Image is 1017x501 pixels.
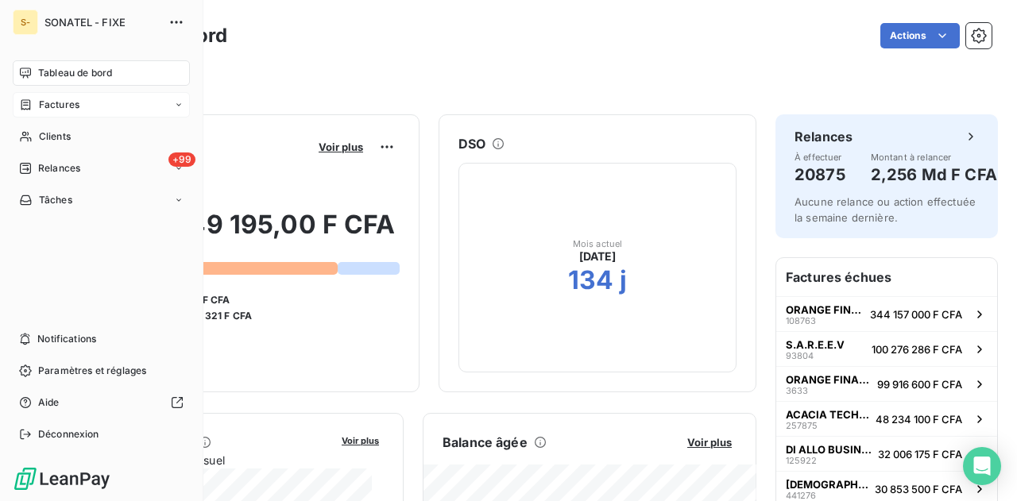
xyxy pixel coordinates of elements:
[786,303,864,316] span: ORANGE FINANCES MOBILES SENE
[155,309,252,323] span: 1 076 880 321 F CFA
[786,456,817,465] span: 125922
[13,390,190,415] a: Aide
[786,338,845,351] span: S.A.R.E.E.V
[786,351,814,360] span: 93804
[13,10,38,35] div: S-
[44,16,159,29] span: SONATEL - FIXE
[168,152,195,167] span: +99
[39,193,72,207] span: Tâches
[870,308,962,321] span: 344 157 000 F CFA
[786,443,872,456] span: DI ALLO BUSINESS GROUPE
[573,239,623,249] span: Mois actuel
[795,195,976,224] span: Aucune relance ou action effectuée la semaine dernière.
[37,332,96,346] span: Notifications
[314,140,368,154] button: Voir plus
[342,435,379,446] span: Voir plus
[90,209,400,256] h2: 5 378 349 195,00 F CFA
[568,264,613,296] h2: 134
[795,162,845,187] h4: 20875
[872,343,962,356] span: 100 276 286 F CFA
[795,152,845,162] span: À effectuer
[620,264,627,296] h2: j
[38,364,146,378] span: Paramètres et réglages
[38,395,60,410] span: Aide
[878,448,962,461] span: 32 006 175 F CFA
[38,66,112,80] span: Tableau de bord
[871,152,997,162] span: Montant à relancer
[786,491,816,500] span: 441276
[38,427,99,441] span: Déconnexion
[776,296,997,331] button: ORANGE FINANCES MOBILES SENE108763344 157 000 F CFA
[683,435,737,449] button: Voir plus
[875,483,962,495] span: 30 853 500 F CFA
[786,478,868,491] span: [DEMOGRAPHIC_DATA] MOON SUAR SUNNA MOON SUARL
[795,127,853,146] h6: Relances
[319,141,363,153] span: Voir plus
[458,134,485,153] h6: DSO
[687,436,732,449] span: Voir plus
[776,401,997,436] button: ACACIA TECHNOLOGIES25787548 234 100 F CFA
[786,316,816,326] span: 108763
[963,447,1001,485] div: Open Intercom Messenger
[776,366,997,401] button: ORANGE FINANCES MOBILES SENE363399 916 600 F CFA
[786,421,818,430] span: 257875
[39,129,71,144] span: Clients
[877,378,962,391] span: 99 916 600 F CFA
[786,408,869,421] span: ACACIA TECHNOLOGIES
[876,413,962,426] span: 48 234 100 F CFA
[880,23,960,48] button: Actions
[90,452,331,468] span: Chiffre d'affaires mensuel
[579,249,617,264] span: [DATE]
[776,331,997,366] button: S.A.R.E.E.V93804100 276 286 F CFA
[337,433,384,447] button: Voir plus
[39,98,79,112] span: Factures
[871,162,997,187] h4: 2,256 Md F CFA
[776,436,997,471] button: DI ALLO BUSINESS GROUPE12592232 006 175 F CFA
[443,433,528,452] h6: Balance âgée
[786,386,808,395] span: 3633
[38,161,80,175] span: Relances
[13,466,111,491] img: Logo LeanPay
[786,373,871,386] span: ORANGE FINANCES MOBILES SENE
[776,258,997,296] h6: Factures échues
